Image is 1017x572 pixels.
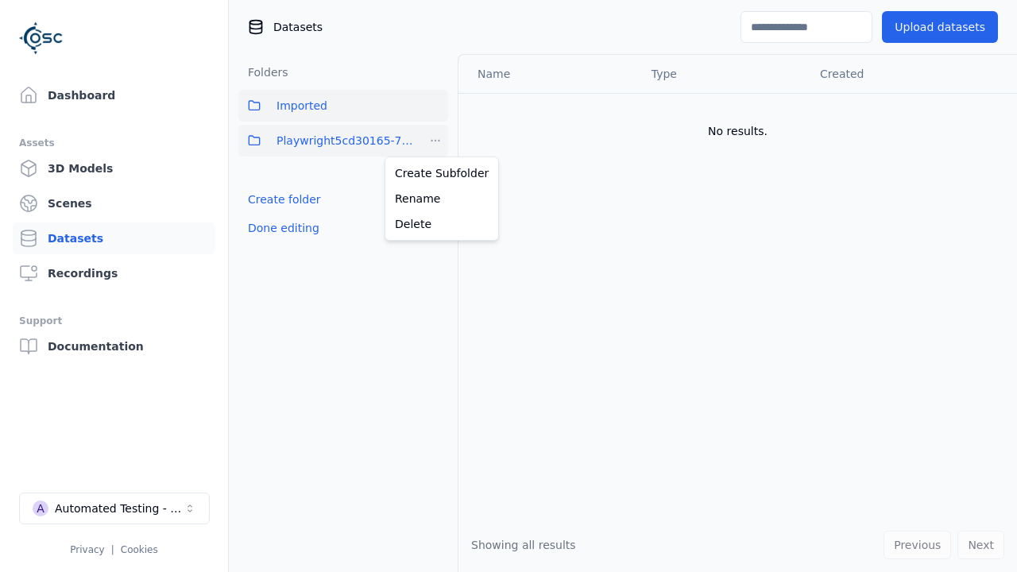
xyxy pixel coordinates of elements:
[389,160,495,186] a: Create Subfolder
[389,186,495,211] a: Rename
[389,211,495,237] a: Delete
